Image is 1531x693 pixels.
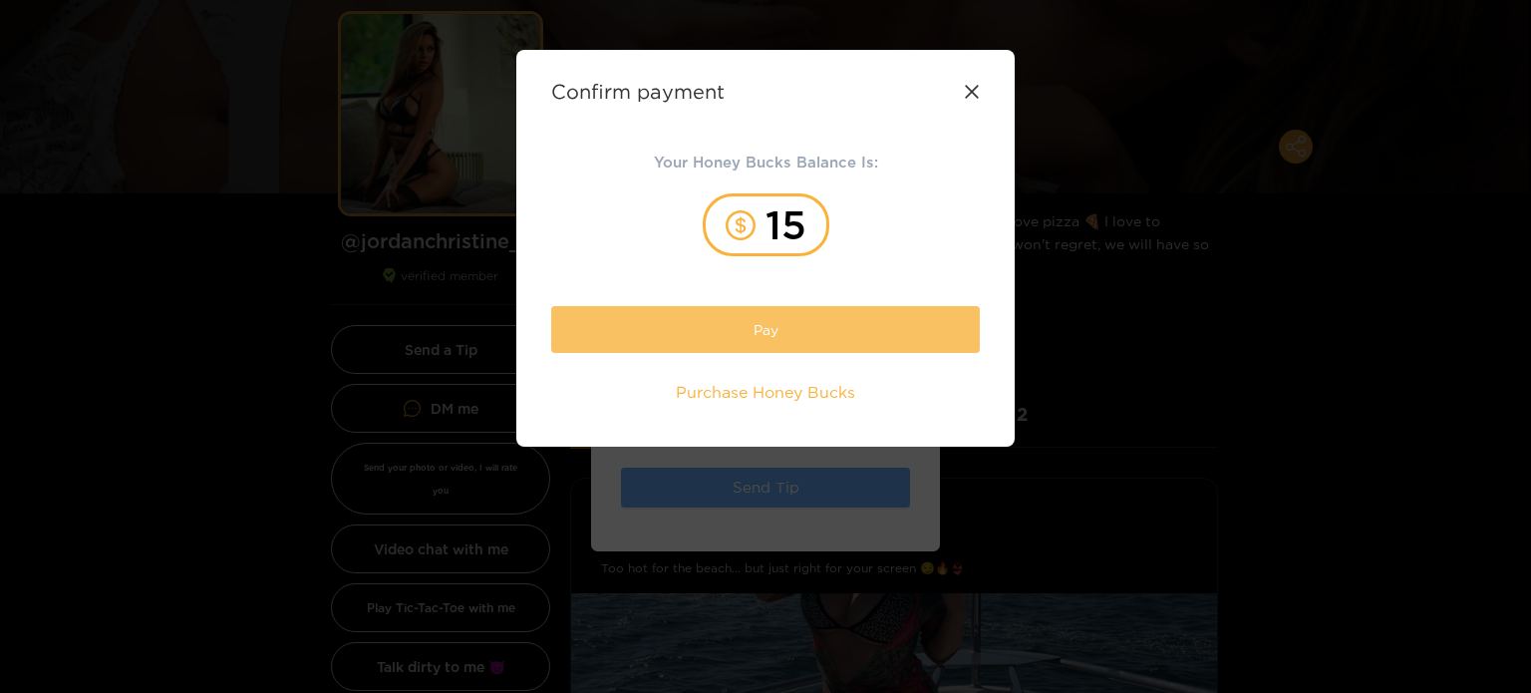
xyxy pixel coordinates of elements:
[726,210,756,240] span: dollar
[703,193,829,256] div: 15
[551,151,980,173] h2: Your Honey Bucks Balance Is:
[676,381,855,404] span: Purchase Honey Bucks
[551,80,725,103] strong: Confirm payment
[656,373,875,412] button: Purchase Honey Bucks
[551,306,980,353] button: Pay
